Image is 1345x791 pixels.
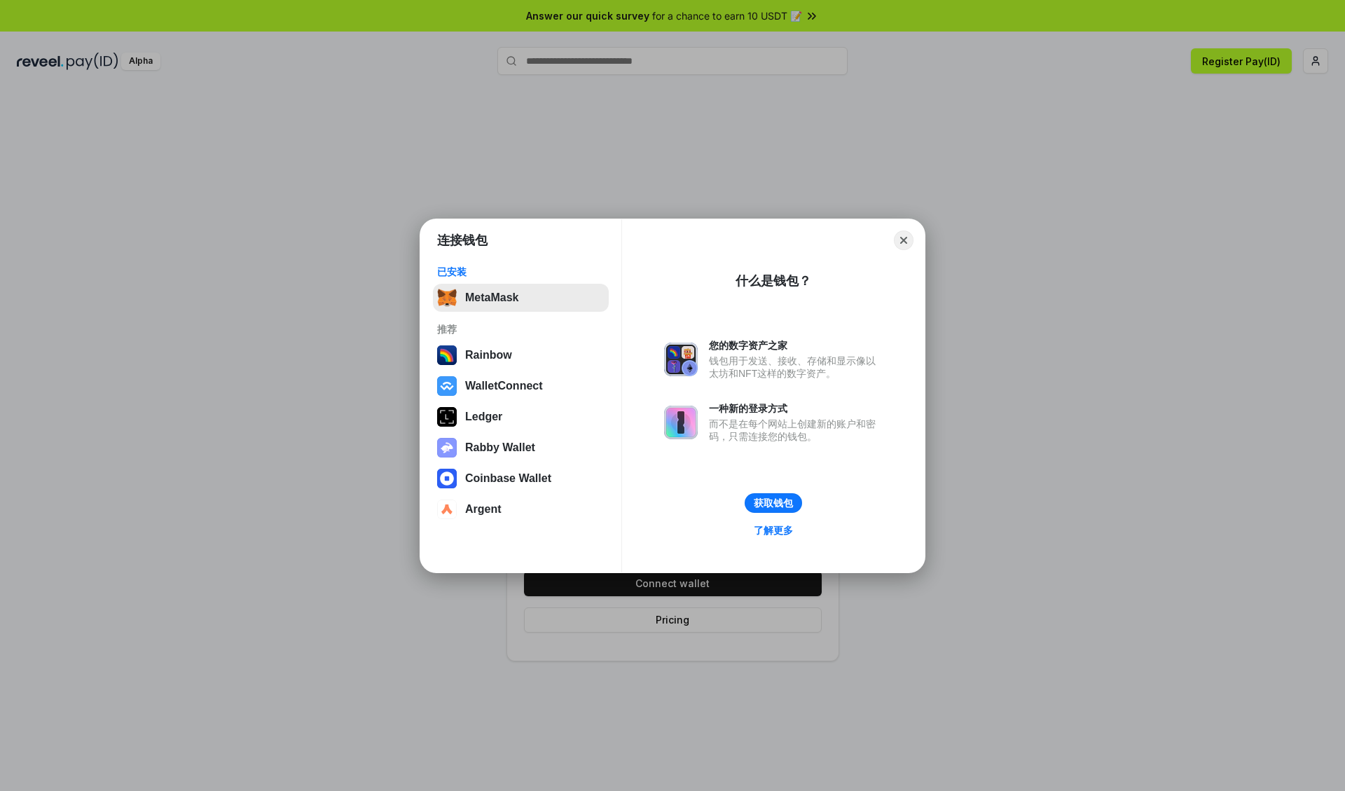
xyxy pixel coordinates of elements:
[437,438,457,458] img: svg+xml,%3Csvg%20xmlns%3D%22http%3A%2F%2Fwww.w3.org%2F2000%2Fsvg%22%20fill%3D%22none%22%20viewBox...
[465,472,551,485] div: Coinbase Wallet
[465,291,518,304] div: MetaMask
[433,465,609,493] button: Coinbase Wallet
[433,495,609,523] button: Argent
[894,231,913,250] button: Close
[709,402,883,415] div: 一种新的登录方式
[437,345,457,365] img: svg+xml,%3Csvg%20width%3D%22120%22%20height%3D%22120%22%20viewBox%3D%220%200%20120%20120%22%20fil...
[433,372,609,400] button: WalletConnect
[709,339,883,352] div: 您的数字资产之家
[437,323,605,336] div: 推荐
[754,497,793,509] div: 获取钱包
[437,407,457,427] img: svg+xml,%3Csvg%20xmlns%3D%22http%3A%2F%2Fwww.w3.org%2F2000%2Fsvg%22%20width%3D%2228%22%20height%3...
[754,524,793,537] div: 了解更多
[465,349,512,362] div: Rainbow
[664,406,698,439] img: svg+xml,%3Csvg%20xmlns%3D%22http%3A%2F%2Fwww.w3.org%2F2000%2Fsvg%22%20fill%3D%22none%22%20viewBox...
[745,521,801,539] a: 了解更多
[709,418,883,443] div: 而不是在每个网站上创建新的账户和密码，只需连接您的钱包。
[664,343,698,376] img: svg+xml,%3Csvg%20xmlns%3D%22http%3A%2F%2Fwww.w3.org%2F2000%2Fsvg%22%20fill%3D%22none%22%20viewBox...
[465,503,502,516] div: Argent
[736,273,811,289] div: 什么是钱包？
[437,266,605,278] div: 已安装
[433,403,609,431] button: Ledger
[437,376,457,396] img: svg+xml,%3Csvg%20width%3D%2228%22%20height%3D%2228%22%20viewBox%3D%220%200%2028%2028%22%20fill%3D...
[709,355,883,380] div: 钱包用于发送、接收、存储和显示像以太坊和NFT这样的数字资产。
[745,493,802,513] button: 获取钱包
[433,434,609,462] button: Rabby Wallet
[465,380,543,392] div: WalletConnect
[433,341,609,369] button: Rainbow
[465,411,502,423] div: Ledger
[437,288,457,308] img: svg+xml,%3Csvg%20fill%3D%22none%22%20height%3D%2233%22%20viewBox%3D%220%200%2035%2033%22%20width%...
[437,500,457,519] img: svg+xml,%3Csvg%20width%3D%2228%22%20height%3D%2228%22%20viewBox%3D%220%200%2028%2028%22%20fill%3D...
[433,284,609,312] button: MetaMask
[465,441,535,454] div: Rabby Wallet
[437,232,488,249] h1: 连接钱包
[437,469,457,488] img: svg+xml,%3Csvg%20width%3D%2228%22%20height%3D%2228%22%20viewBox%3D%220%200%2028%2028%22%20fill%3D...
